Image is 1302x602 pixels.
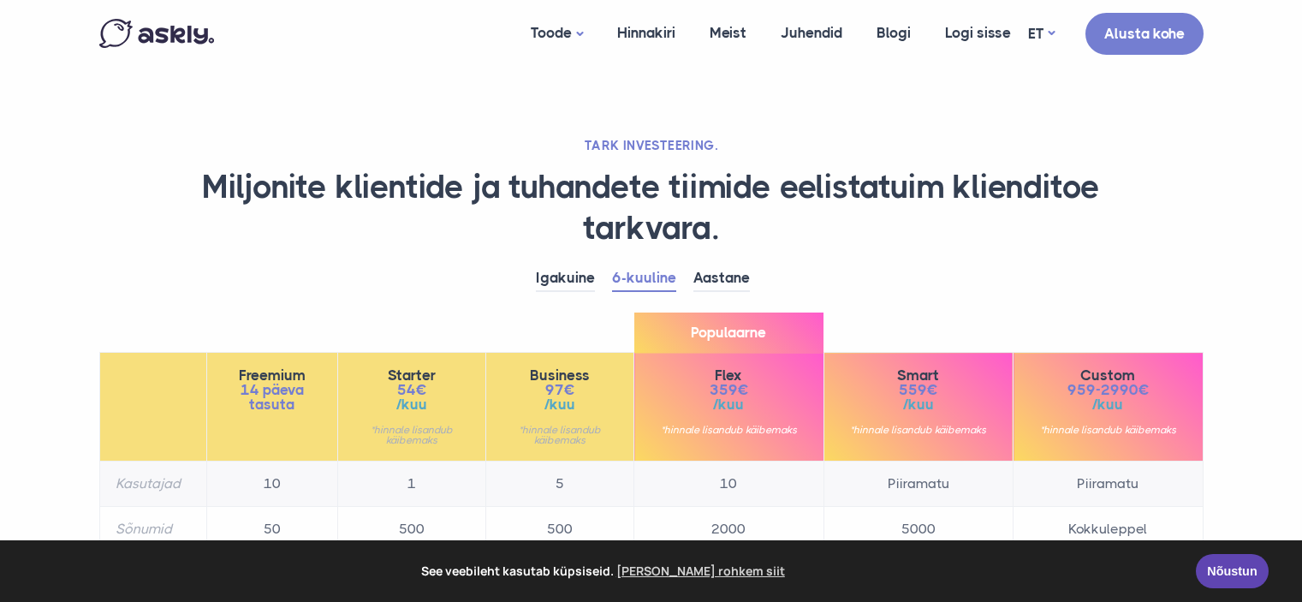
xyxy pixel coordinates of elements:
[614,558,788,584] a: learn more about cookies
[354,368,470,383] span: Starter
[1029,383,1186,397] span: 959-2990€
[650,425,807,435] small: *hinnale lisandub käibemaks
[650,383,807,397] span: 359€
[1028,21,1055,46] a: ET
[1014,462,1203,507] td: Piiramatu
[337,507,485,552] td: 500
[99,167,1204,248] h1: Miljonite klientide ja tuhandete tiimide eelistatuim klienditoe tarkvara.
[99,507,206,552] th: Sõnumid
[840,425,997,435] small: *hinnale lisandub käibemaks
[1014,507,1203,552] td: Kokkuleppel
[99,462,206,507] th: Kasutajad
[502,425,618,445] small: *hinnale lisandub käibemaks
[1029,425,1186,435] small: *hinnale lisandub käibemaks
[1029,368,1186,383] span: Custom
[502,383,618,397] span: 97€
[693,265,750,292] a: Aastane
[206,507,337,552] td: 50
[634,462,823,507] td: 10
[25,558,1184,584] span: See veebileht kasutab küpsiseid.
[99,137,1204,154] h2: TARK INVESTEERING.
[634,313,823,353] span: Populaarne
[486,462,634,507] td: 5
[337,462,485,507] td: 1
[502,397,618,412] span: /kuu
[223,383,322,412] span: 14 päeva tasuta
[354,425,470,445] small: *hinnale lisandub käibemaks
[612,265,676,292] a: 6-kuuline
[354,383,470,397] span: 54€
[502,368,618,383] span: Business
[99,19,214,48] img: Askly
[634,507,823,552] td: 2000
[650,397,807,412] span: /kuu
[840,368,997,383] span: Smart
[486,507,634,552] td: 500
[823,462,1013,507] td: Piiramatu
[1196,554,1269,588] a: Nõustun
[823,507,1013,552] td: 5000
[223,368,322,383] span: Freemium
[1029,397,1186,412] span: /kuu
[354,397,470,412] span: /kuu
[1085,13,1204,55] a: Alusta kohe
[840,383,997,397] span: 559€
[650,368,807,383] span: Flex
[840,397,997,412] span: /kuu
[536,265,595,292] a: Igakuine
[206,462,337,507] td: 10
